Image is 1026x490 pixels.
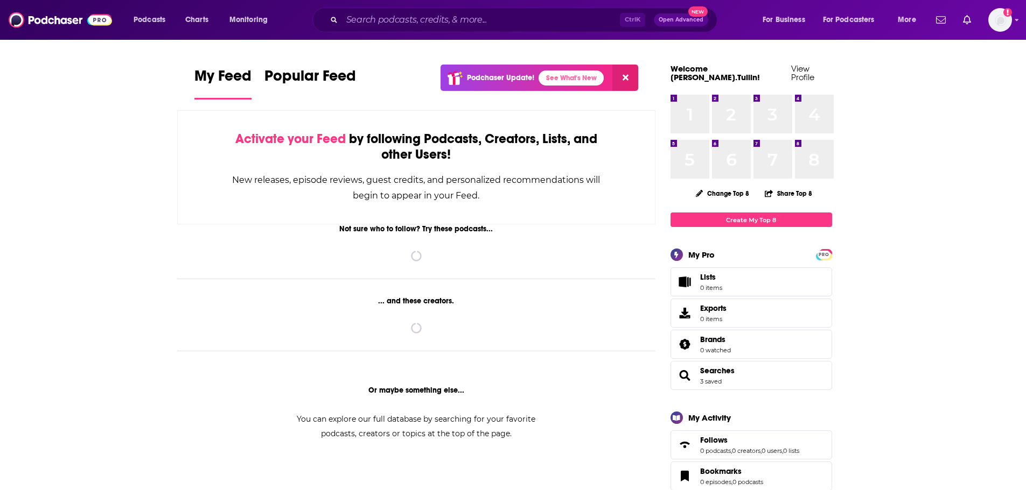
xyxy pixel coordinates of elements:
a: 0 episodes [700,478,731,486]
input: Search podcasts, credits, & more... [342,11,620,29]
span: Open Advanced [659,17,703,23]
a: View Profile [791,63,814,82]
span: Logged in as Maria.Tullin [988,8,1012,32]
span: Ctrl K [620,13,645,27]
a: Searches [700,366,735,375]
a: Brands [700,335,731,344]
a: Exports [671,299,832,328]
a: 0 watched [700,346,731,354]
a: 0 users [762,447,782,455]
button: open menu [126,11,179,29]
span: Activate your Feed [235,131,346,147]
p: Podchaser Update! [467,73,534,82]
button: Share Top 8 [764,183,813,204]
span: Exports [700,303,727,313]
div: My Activity [688,413,731,423]
span: For Business [763,12,805,27]
div: Or maybe something else... [177,386,656,395]
button: open menu [222,11,282,29]
div: Not sure who to follow? Try these podcasts... [177,224,656,233]
a: 0 podcasts [732,478,763,486]
span: My Feed [194,67,252,91]
a: Charts [178,11,215,29]
span: Follows [671,430,832,459]
button: open menu [816,11,890,29]
a: 0 podcasts [700,447,731,455]
span: New [688,6,708,17]
a: Bookmarks [700,466,763,476]
a: My Feed [194,67,252,100]
a: Popular Feed [264,67,356,100]
span: 0 items [700,284,722,292]
span: , [760,447,762,455]
span: Charts [185,12,208,27]
a: Brands [674,337,696,352]
button: Show profile menu [988,8,1012,32]
span: 0 items [700,315,727,323]
span: Brands [700,335,725,344]
div: New releases, episode reviews, guest credits, and personalized recommendations will begin to appe... [232,172,602,203]
svg: Add a profile image [1003,8,1012,17]
a: PRO [818,250,830,258]
div: ... and these creators. [177,296,656,306]
a: Bookmarks [674,468,696,484]
span: PRO [818,251,830,259]
span: Podcasts [134,12,165,27]
a: Searches [674,368,696,383]
span: Lists [700,272,722,282]
a: Follows [700,435,799,445]
span: Lists [700,272,716,282]
img: User Profile [988,8,1012,32]
img: Podchaser - Follow, Share and Rate Podcasts [9,10,112,30]
div: by following Podcasts, Creators, Lists, and other Users! [232,131,602,162]
button: Open AdvancedNew [654,13,708,26]
a: Lists [671,267,832,296]
div: You can explore our full database by searching for your favorite podcasts, creators or topics at ... [284,412,549,441]
div: Search podcasts, credits, & more... [323,8,728,32]
span: Exports [674,306,696,321]
button: open menu [755,11,819,29]
span: Searches [671,361,832,390]
button: Change Top 8 [689,187,756,200]
a: Create My Top 8 [671,212,832,227]
a: See What's New [539,70,604,86]
span: , [731,447,732,455]
span: Bookmarks [700,466,742,476]
a: 3 saved [700,378,722,385]
span: Lists [674,274,696,289]
button: open menu [890,11,930,29]
a: Welcome [PERSON_NAME].Tullin! [671,63,760,82]
span: , [731,478,732,486]
span: Popular Feed [264,67,356,91]
div: My Pro [688,250,715,260]
a: Show notifications dropdown [932,11,950,29]
span: , [782,447,783,455]
span: More [898,12,916,27]
span: Monitoring [229,12,268,27]
span: Brands [671,330,832,359]
a: Show notifications dropdown [959,11,975,29]
span: Follows [700,435,728,445]
a: Follows [674,437,696,452]
span: For Podcasters [823,12,875,27]
a: 0 lists [783,447,799,455]
a: 0 creators [732,447,760,455]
